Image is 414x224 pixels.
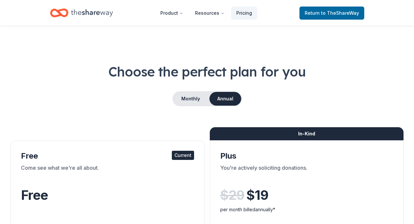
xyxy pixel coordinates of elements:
span: Return [305,9,359,17]
span: Free [21,187,48,203]
div: Current [172,151,194,160]
div: per month billed annually* [220,206,393,214]
div: You're actively soliciting donations. [220,164,393,182]
button: Annual [209,92,241,106]
div: Free [21,151,194,161]
a: Returnto TheShareWay [299,7,364,20]
nav: Main [155,5,257,21]
a: Home [50,5,113,21]
span: to TheShareWay [321,10,359,16]
button: Monthly [173,92,208,106]
span: $ 19 [246,186,268,204]
button: Product [155,7,189,20]
button: Resources [190,7,230,20]
div: In-Kind [210,127,404,140]
h1: Choose the perfect plan for you [10,62,404,81]
div: Plus [220,151,393,161]
a: Pricing [231,7,257,20]
div: Come see what we're all about. [21,164,194,182]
